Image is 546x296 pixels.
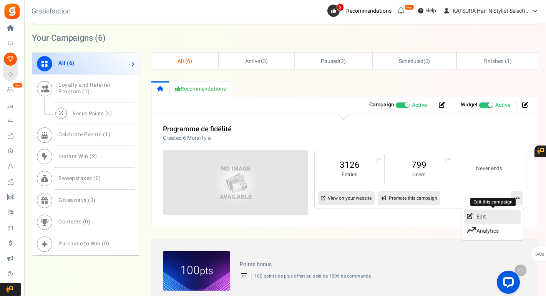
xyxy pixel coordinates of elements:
[96,174,99,182] span: 0
[318,191,375,205] a: View on your website
[425,57,428,65] span: 0
[423,7,436,15] span: Help
[58,59,75,67] span: All ( )
[73,110,112,117] span: Bonus Points ( )
[58,196,96,204] span: Giveaways ( )
[32,34,106,42] h2: Your Campaigns ( )
[13,83,23,88] em: New
[58,131,110,139] span: Celebrate Events ( )
[412,101,427,109] span: Active
[58,240,110,248] span: Purchase to Win ( )
[507,57,510,65] span: 1
[85,88,88,96] span: 1
[346,7,392,15] span: Recommendations
[341,57,344,65] span: 2
[327,5,395,17] a: 3 Recommendations
[90,196,94,204] span: 0
[163,134,232,142] p: Created 6 Mois il y a
[461,101,478,109] strong: Widget
[495,101,510,109] span: Active
[58,152,97,160] span: Instant Win ( )
[534,247,544,262] span: FAQs
[187,57,190,65] span: 6
[464,210,521,224] a: Edit
[163,262,230,279] figcaption: 100
[251,273,505,279] p: 100 points de plus offert au delà de 150€ de commande
[107,110,110,117] span: 2
[58,174,101,182] span: Sweepstakes ( )
[483,57,512,65] span: Finished ( )
[85,218,88,226] span: 0
[399,57,423,65] span: Scheduled
[169,81,232,97] a: Recommendations
[3,3,21,20] img: Gratisfaction
[200,263,213,278] small: pts
[69,59,73,67] span: 6
[369,101,394,109] strong: Campaign
[378,191,440,205] a: Promote this campaign
[399,57,430,65] span: ( )
[58,81,110,96] span: Loyalty and Referral Program ( )
[404,5,414,10] em: New
[321,57,339,65] span: Paused
[462,165,516,172] small: Never ends
[392,171,446,179] small: Users
[240,261,505,267] h4: Points bonus
[415,5,439,17] a: Help
[337,3,344,11] span: 3
[263,57,266,65] span: 3
[178,57,192,65] span: All ( )
[245,57,268,65] span: Active ( )
[453,7,530,15] span: KATSURA Hair N Stylist Selecti...
[321,57,346,65] span: ( )
[98,32,103,44] span: 6
[470,198,516,207] div: Edit this campaign
[322,159,376,171] a: 3126
[58,218,90,226] span: Contests ( )
[105,131,108,139] span: 1
[455,101,516,110] li: Widget activated
[163,124,232,134] a: Programme de fidélité
[92,152,95,160] span: 2
[23,4,79,19] h3: Gratisfaction
[3,83,21,96] a: New
[322,171,376,179] small: Entries
[392,159,446,171] a: 799
[464,224,521,238] a: Analytics
[104,240,108,248] span: 0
